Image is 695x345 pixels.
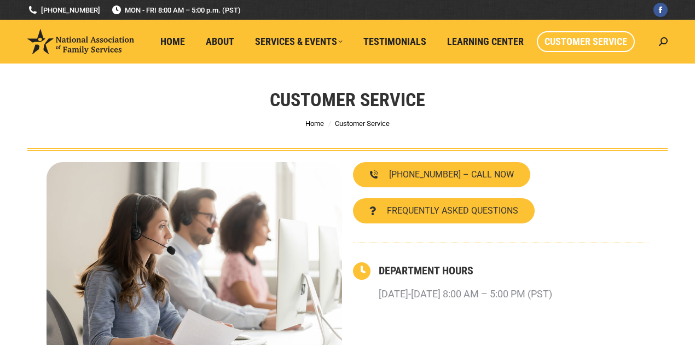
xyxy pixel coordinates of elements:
[537,31,635,52] a: Customer Service
[439,31,531,52] a: Learning Center
[305,119,324,128] a: Home
[387,206,518,215] span: FREQUENTLY ASKED QUESTIONS
[206,36,234,48] span: About
[379,284,552,304] p: [DATE]-[DATE] 8:00 AM – 5:00 PM (PST)
[356,31,434,52] a: Testimonials
[447,36,524,48] span: Learning Center
[153,31,193,52] a: Home
[389,170,514,179] span: [PHONE_NUMBER] – CALL NOW
[335,119,390,128] span: Customer Service
[255,36,343,48] span: Services & Events
[27,29,134,54] img: National Association of Family Services
[111,5,241,15] span: MON - FRI 8:00 AM – 5:00 p.m. (PST)
[363,36,426,48] span: Testimonials
[160,36,185,48] span: Home
[545,36,627,48] span: Customer Service
[270,88,425,112] h1: Customer Service
[198,31,242,52] a: About
[379,264,473,277] a: DEPARTMENT HOURS
[653,3,668,17] a: Facebook page opens in new window
[353,198,535,223] a: FREQUENTLY ASKED QUESTIONS
[353,162,530,187] a: [PHONE_NUMBER] – CALL NOW
[27,5,100,15] a: [PHONE_NUMBER]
